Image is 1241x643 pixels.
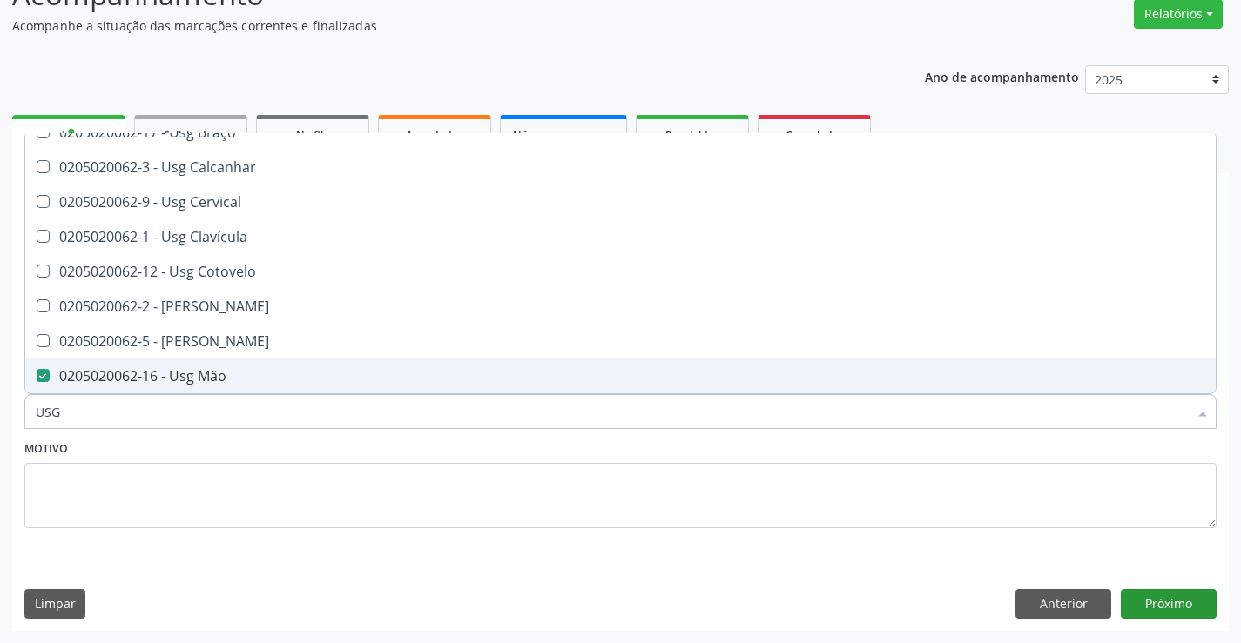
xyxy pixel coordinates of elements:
span: Agendados [406,128,463,143]
div: 0205020062-9 - Usg Cervical [36,195,1205,209]
div: 0205020062-16 - Usg Mão [36,369,1205,383]
div: 0205020062-3 - Usg Calcanhar [36,160,1205,174]
input: Buscar por procedimentos [36,394,1188,429]
div: 0205020062-5 - [PERSON_NAME] [36,334,1205,348]
div: person_add [59,125,78,144]
label: Motivo [24,436,68,463]
span: Cancelados [786,128,844,143]
span: Na fila [296,128,329,143]
p: Ano de acompanhamento [925,65,1079,87]
button: Próximo [1121,589,1217,619]
div: 0205020062-2 - [PERSON_NAME] [36,299,1205,313]
span: Não compareceram [513,128,614,143]
div: 0205020062-12 - Usg Cotovelo [36,265,1205,278]
p: Acompanhe a situação das marcações correntes e finalizadas [12,17,864,35]
span: Solicitados [164,128,218,143]
div: 0205020062-1 - Usg Clavícula [36,230,1205,244]
button: Anterior [1015,589,1111,619]
span: Resolvidos [665,128,719,143]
